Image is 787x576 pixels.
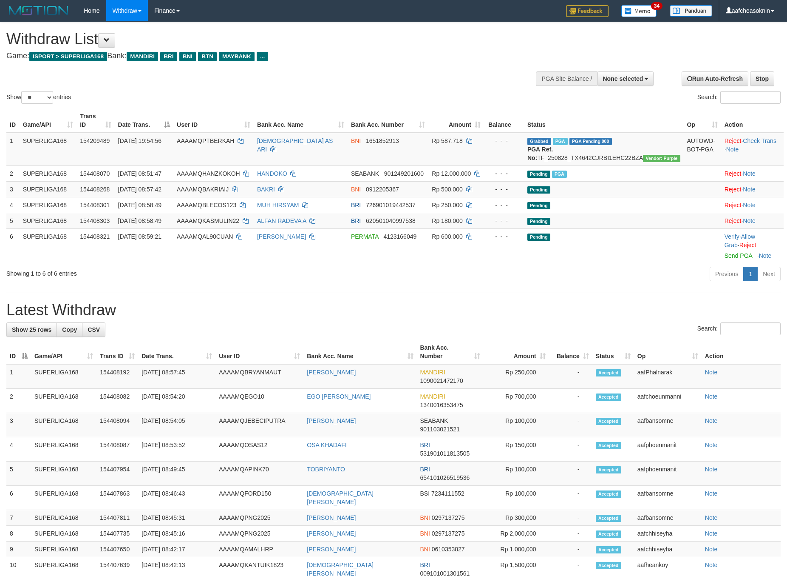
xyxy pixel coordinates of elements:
[487,232,521,241] div: - - -
[705,562,718,568] a: Note
[721,133,784,166] td: · ·
[6,389,31,413] td: 2
[6,133,20,166] td: 1
[743,217,756,224] a: Note
[6,213,20,228] td: 5
[705,466,718,473] a: Note
[527,218,550,225] span: Pending
[420,402,463,408] span: Copy 1340016353475 to clipboard
[743,137,776,144] a: Check Trans
[20,181,77,197] td: SUPERLIGA168
[705,442,718,448] a: Note
[366,202,416,208] span: Copy 726901019442537 to clipboard
[303,340,416,364] th: Bank Acc. Name: activate to sort column ascending
[31,413,96,437] td: SUPERLIGA168
[670,5,712,17] img: panduan.png
[420,417,448,424] span: SEABANK
[215,486,303,510] td: AAAAMQFORD150
[138,526,215,542] td: [DATE] 08:45:16
[351,186,361,193] span: BNI
[682,71,748,86] a: Run Auto-Refresh
[432,217,462,224] span: Rp 180.000
[634,437,702,462] td: aafphoenmanit
[549,389,592,413] td: -
[307,546,356,553] a: [PERSON_NAME]
[351,137,361,144] span: BNI
[484,486,549,510] td: Rp 100,000
[684,108,721,133] th: Op: activate to sort column ascending
[384,170,424,177] span: Copy 901249201600 to clipboard
[219,52,255,61] span: MAYBANK
[138,437,215,462] td: [DATE] 08:53:52
[524,133,684,166] td: TF_250828_TX4642CJRBI1EHC22BZA
[592,340,634,364] th: Status: activate to sort column ascending
[420,466,430,473] span: BRI
[118,170,161,177] span: [DATE] 08:51:47
[31,389,96,413] td: SUPERLIGA168
[82,322,105,337] a: CSV
[6,413,31,437] td: 3
[552,171,567,178] span: Marked by aafromsomean
[254,108,348,133] th: Bank Acc. Name: activate to sort column ascending
[31,526,96,542] td: SUPERLIGA168
[96,462,138,486] td: 154407954
[420,442,430,448] span: BRI
[20,213,77,228] td: SUPERLIGA168
[366,137,399,144] span: Copy 1651852913 to clipboard
[487,217,521,225] div: - - -
[596,530,621,538] span: Accepted
[634,510,702,526] td: aafbansomne
[31,340,96,364] th: Game/API: activate to sort column ascending
[596,562,621,569] span: Accepted
[634,526,702,542] td: aafchhiseyha
[257,186,275,193] a: BAKRI
[307,369,356,376] a: [PERSON_NAME]
[759,252,772,259] a: Note
[725,186,742,193] a: Reject
[118,202,161,208] span: [DATE] 08:58:49
[417,340,484,364] th: Bank Acc. Number: activate to sort column ascending
[634,340,702,364] th: Op: activate to sort column ascending
[549,486,592,510] td: -
[420,426,460,433] span: Copy 901103021521 to clipboard
[138,542,215,557] td: [DATE] 08:42:17
[307,514,356,521] a: [PERSON_NAME]
[553,138,568,145] span: Marked by aafchhiseyha
[705,393,718,400] a: Note
[215,462,303,486] td: AAAAMQAPINK70
[487,201,521,209] div: - - -
[348,108,428,133] th: Bank Acc. Number: activate to sort column ascending
[6,364,31,389] td: 1
[634,542,702,557] td: aafchhiseyha
[634,462,702,486] td: aafphoenmanit
[80,170,110,177] span: 154408070
[307,490,374,505] a: [DEMOGRAPHIC_DATA][PERSON_NAME]
[484,389,549,413] td: Rp 700,000
[420,530,430,537] span: BNI
[643,155,680,162] span: Vendor URL: https://trx4.1velocity.biz
[138,340,215,364] th: Date Trans.: activate to sort column ascending
[96,413,138,437] td: 154408094
[432,546,465,553] span: Copy 0610353827 to clipboard
[31,542,96,557] td: SUPERLIGA168
[80,137,110,144] span: 154209489
[138,486,215,510] td: [DATE] 08:46:43
[31,437,96,462] td: SUPERLIGA168
[420,546,430,553] span: BNI
[432,202,462,208] span: Rp 250.000
[20,197,77,213] td: SUPERLIGA168
[596,466,621,473] span: Accepted
[432,530,465,537] span: Copy 0297137275 to clipboard
[177,233,233,240] span: AAAAMQAL90CUAN
[705,369,718,376] a: Note
[487,185,521,194] div: - - -
[527,171,550,178] span: Pending
[12,326,51,333] span: Show 25 rows
[697,91,781,104] label: Search:
[549,510,592,526] td: -
[351,217,361,224] span: BRI
[705,546,718,553] a: Note
[6,437,31,462] td: 4
[127,52,158,61] span: MANDIRI
[420,562,430,568] span: BRI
